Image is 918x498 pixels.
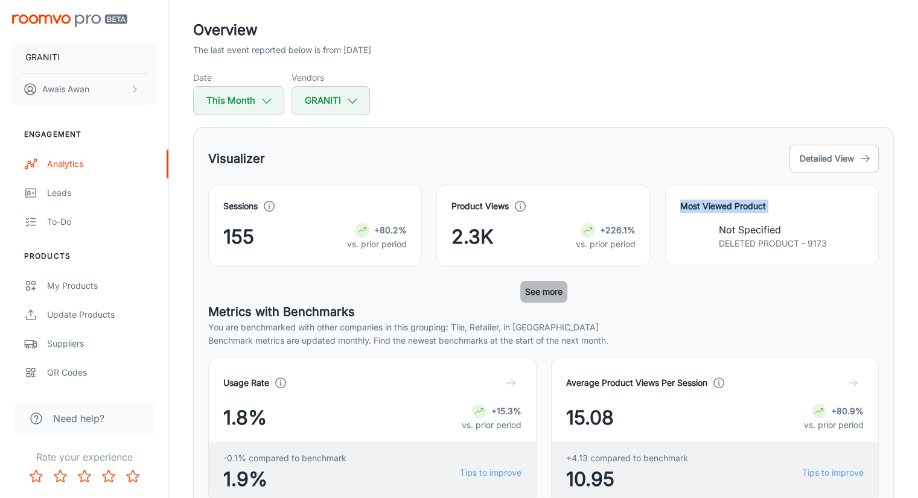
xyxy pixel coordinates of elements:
[576,238,636,251] p: vs. prior period
[789,145,879,172] button: Detailed View
[10,450,159,464] p: Rate your experience
[223,403,267,432] span: 1.8%
[193,71,284,84] h5: Date
[24,464,48,488] button: Rate 1 star
[491,406,521,416] strong: +15.3%
[374,225,407,235] strong: +80.2%
[462,418,521,432] p: vs. prior period
[566,452,688,465] span: +4.13 compared to benchmark
[47,337,156,350] div: Suppliers
[121,464,145,488] button: Rate 5 star
[208,303,879,321] h5: Metrics with Benchmarks
[47,157,156,171] div: Analytics
[347,238,407,251] p: vs. prior period
[208,334,879,347] p: Benchmark metrics are updated monthly. Find the newest benchmarks at the start of the next month.
[223,465,346,494] span: 1.9%
[680,200,864,213] h4: Most Viewed Product
[566,465,688,494] span: 10.95
[719,222,827,237] p: Not Specified
[208,321,879,334] p: You are benchmarked with other companies in this grouping: Tile, Retailer, in [GEOGRAPHIC_DATA]
[600,225,636,235] strong: +226.1%
[719,237,827,250] p: DELETED PRODUCT - 9173
[520,281,567,303] button: See more
[460,466,521,479] a: Tips to improve
[25,51,60,64] p: GRANITI
[208,150,265,168] h5: Visualizer
[292,71,370,84] h5: Vendors
[292,86,370,115] button: GRANITI
[223,376,269,389] h4: Usage Rate
[53,411,104,426] span: Need help?
[566,376,707,389] h4: Average Product Views Per Session
[451,222,494,251] span: 2.3K
[72,464,97,488] button: Rate 3 star
[451,200,509,213] h4: Product Views
[804,418,864,432] p: vs. prior period
[47,186,156,200] div: Leads
[97,464,121,488] button: Rate 4 star
[47,215,156,229] div: To-do
[12,14,127,27] img: Roomvo PRO Beta
[802,466,864,479] a: Tips to improve
[223,452,346,465] span: -0.1% compared to benchmark
[223,222,254,251] span: 155
[193,19,894,41] h2: Overview
[193,43,371,57] p: The last event reported below is from [DATE]
[193,86,284,115] button: This Month
[12,74,156,105] button: Awais Awan
[47,366,156,379] div: QR Codes
[42,83,89,96] p: Awais Awan
[831,406,864,416] strong: +80.9%
[48,464,72,488] button: Rate 2 star
[12,42,156,73] button: GRANITI
[47,279,156,292] div: My Products
[566,403,614,432] span: 15.08
[47,308,156,321] div: Update Products
[223,200,258,213] h4: Sessions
